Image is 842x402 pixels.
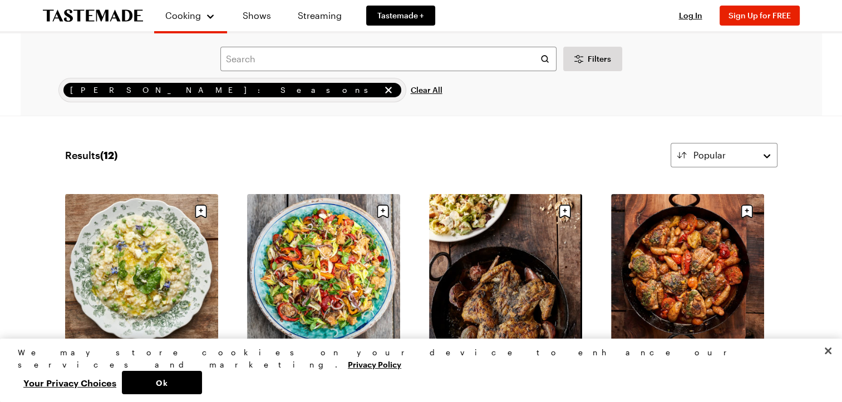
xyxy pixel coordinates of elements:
button: Popular [671,143,777,167]
span: Filters [588,53,611,64]
button: Save recipe [190,201,211,222]
button: Close [816,339,840,363]
a: More information about your privacy, opens in a new tab [348,359,401,369]
button: Ok [122,371,202,394]
button: Save recipe [736,201,757,222]
div: We may store cookies on your device to enhance our services and marketing. [18,346,815,371]
button: Save recipe [554,201,575,222]
button: Desktop filters [563,47,622,71]
span: Tastemade + [377,10,424,21]
span: Cooking [165,10,201,21]
div: Privacy [18,346,815,394]
span: Clear All [411,85,442,96]
button: Sign Up for FREE [720,6,800,26]
a: To Tastemade Home Page [43,9,143,22]
span: ( 12 ) [100,149,117,161]
span: Sign Up for FREE [728,11,791,20]
button: Log In [668,10,713,21]
button: Your Privacy Choices [18,371,122,394]
span: [PERSON_NAME]: Seasons [70,84,380,96]
button: Cooking [165,4,216,27]
button: Save recipe [372,201,393,222]
span: Log In [679,11,702,20]
span: Popular [693,148,726,162]
a: Tastemade + [366,6,435,26]
button: Clear All [411,78,442,102]
button: remove Jamie Oliver: Seasons [382,84,395,96]
span: Results [65,147,117,163]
